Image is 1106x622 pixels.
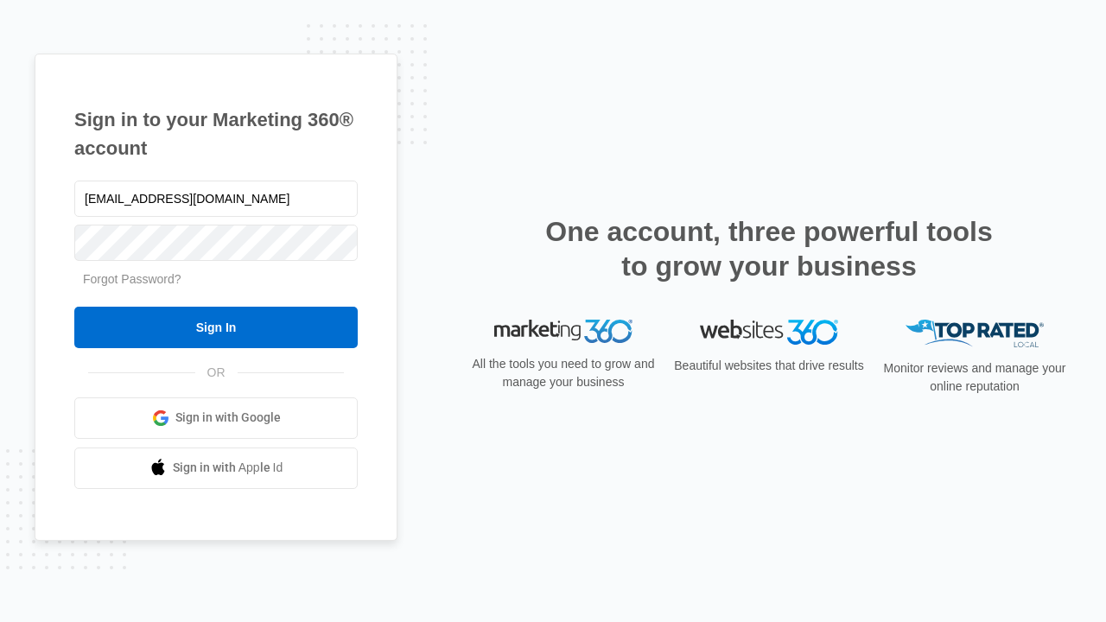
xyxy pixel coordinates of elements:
[878,359,1071,396] p: Monitor reviews and manage your online reputation
[700,320,838,345] img: Websites 360
[83,272,181,286] a: Forgot Password?
[74,105,358,162] h1: Sign in to your Marketing 360® account
[195,364,238,382] span: OR
[540,214,998,283] h2: One account, three powerful tools to grow your business
[175,409,281,427] span: Sign in with Google
[74,307,358,348] input: Sign In
[906,320,1044,348] img: Top Rated Local
[74,181,358,217] input: Email
[494,320,632,344] img: Marketing 360
[74,447,358,489] a: Sign in with Apple Id
[672,357,866,375] p: Beautiful websites that drive results
[467,355,660,391] p: All the tools you need to grow and manage your business
[173,459,283,477] span: Sign in with Apple Id
[74,397,358,439] a: Sign in with Google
